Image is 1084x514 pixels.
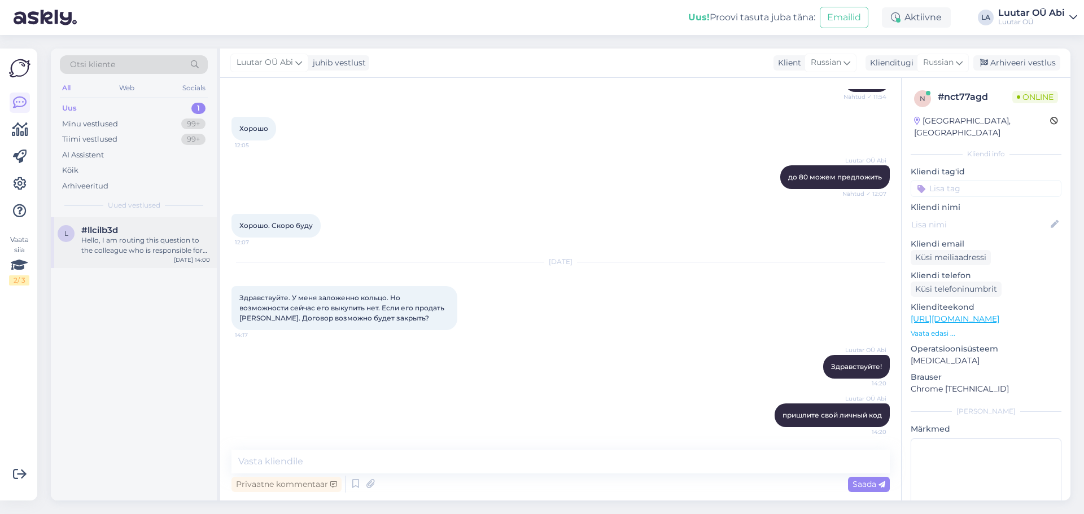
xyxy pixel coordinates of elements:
div: 99+ [181,134,206,145]
span: n [920,94,925,103]
div: 1 [191,103,206,114]
p: [MEDICAL_DATA] [911,355,1061,367]
p: Kliendi nimi [911,201,1061,213]
div: Web [117,81,137,95]
p: Märkmed [911,423,1061,435]
span: Luutar OÜ Abi [844,346,886,354]
span: до 80 можем предложить [788,173,882,181]
div: Arhiveeri vestlus [973,55,1060,71]
span: Saada [853,479,885,489]
input: Lisa tag [911,180,1061,197]
span: 14:20 [844,428,886,436]
span: #llcilb3d [81,225,118,235]
div: [DATE] 14:00 [174,256,210,264]
div: Minu vestlused [62,118,118,130]
a: [URL][DOMAIN_NAME] [911,314,999,324]
div: Hello, I am routing this question to the colleague who is responsible for this topic. The reply m... [81,235,210,256]
span: Otsi kliente [70,59,115,71]
div: Socials [180,81,208,95]
span: Luutar OÜ Abi [844,156,886,165]
span: Online [1012,91,1058,103]
div: Küsi telefoninumbrit [911,282,1002,297]
img: Askly Logo [9,58,30,79]
span: Здравствуйте. У меня заложенно кольцо. Но возможности сейчас его выкупить нет. Если его продать [... [239,293,446,322]
span: 14:17 [235,331,277,339]
span: пришлите свой личный код [783,411,882,419]
p: Brauser [911,371,1061,383]
b: Uus! [688,12,710,23]
span: 12:05 [235,141,277,150]
span: 14:20 [844,379,886,388]
div: Küsi meiliaadressi [911,250,991,265]
div: Privaatne kommentaar [231,477,342,492]
p: Vaata edasi ... [911,328,1061,339]
div: LA [978,10,994,25]
div: # nct77agd [938,90,1012,104]
div: 99+ [181,118,206,130]
span: Russian [811,56,841,69]
span: 12:07 [235,238,277,247]
div: Luutar OÜ Abi [998,8,1065,17]
span: Хорошо [239,124,268,133]
div: Klienditugi [866,57,913,69]
div: Kliendi info [911,149,1061,159]
div: Kõik [62,165,78,176]
div: juhib vestlust [308,57,366,69]
div: Proovi tasuta juba täna: [688,11,815,24]
div: [PERSON_NAME] [911,406,1061,416]
span: Uued vestlused [108,200,160,210]
div: Aktiivne [882,7,951,28]
p: Kliendi email [911,238,1061,250]
div: [GEOGRAPHIC_DATA], [GEOGRAPHIC_DATA] [914,115,1050,139]
button: Emailid [820,7,868,28]
span: Nähtud ✓ 11:54 [843,93,886,101]
span: Russian [923,56,954,69]
div: 2 / 3 [9,275,29,285]
span: Nähtud ✓ 12:07 [842,190,886,198]
p: Klienditeekond [911,301,1061,313]
span: Здравствуйте! [831,362,882,371]
div: Arhiveeritud [62,181,108,192]
p: Kliendi telefon [911,270,1061,282]
p: Kliendi tag'id [911,166,1061,178]
p: Chrome [TECHNICAL_ID] [911,383,1061,395]
a: Luutar OÜ AbiLuutar OÜ [998,8,1077,27]
span: Luutar OÜ Abi [237,56,293,69]
div: Klient [773,57,801,69]
div: [DATE] [231,257,890,267]
div: Uus [62,103,77,114]
span: Хорошо. Скоро буду [239,221,313,230]
div: Luutar OÜ [998,17,1065,27]
span: l [64,229,68,238]
p: Operatsioonisüsteem [911,343,1061,355]
span: Luutar OÜ Abi [844,394,886,403]
input: Lisa nimi [911,218,1048,231]
div: Vaata siia [9,235,29,285]
div: Tiimi vestlused [62,134,117,145]
div: All [60,81,73,95]
div: AI Assistent [62,150,104,161]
